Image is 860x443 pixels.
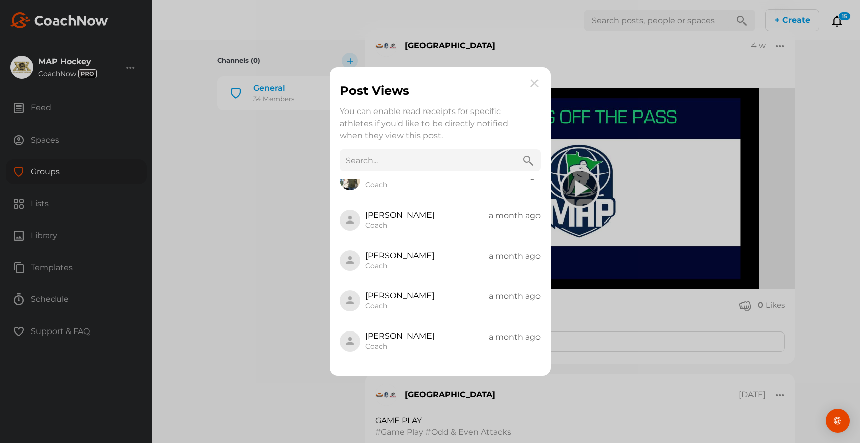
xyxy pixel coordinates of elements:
div: You can enable read receipts for specific athletes if you'd like to be directly notified when the... [340,105,520,142]
p: Coach [365,302,435,310]
p: Coach [365,262,435,270]
h3: [PERSON_NAME] [365,252,435,260]
img: avatar [340,170,360,190]
h1: Post Views [340,83,409,98]
p: Coach [365,181,435,189]
img: close [528,77,541,89]
p: a month ago [489,210,541,227]
p: a month ago [489,331,541,348]
h3: [PERSON_NAME] [365,332,435,340]
h3: [PERSON_NAME] [365,211,435,219]
p: Coach [365,342,435,350]
div: Open Intercom Messenger [826,409,850,433]
input: Search... [340,149,541,171]
h3: [PERSON_NAME] [365,171,435,179]
h3: [PERSON_NAME] [365,292,435,300]
p: Coach [365,221,435,229]
img: avatar [340,210,360,231]
img: avatar [340,250,360,271]
p: a month ago [489,290,541,307]
img: avatar [340,331,360,352]
img: avatar [340,290,360,311]
p: a month ago [489,250,541,267]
